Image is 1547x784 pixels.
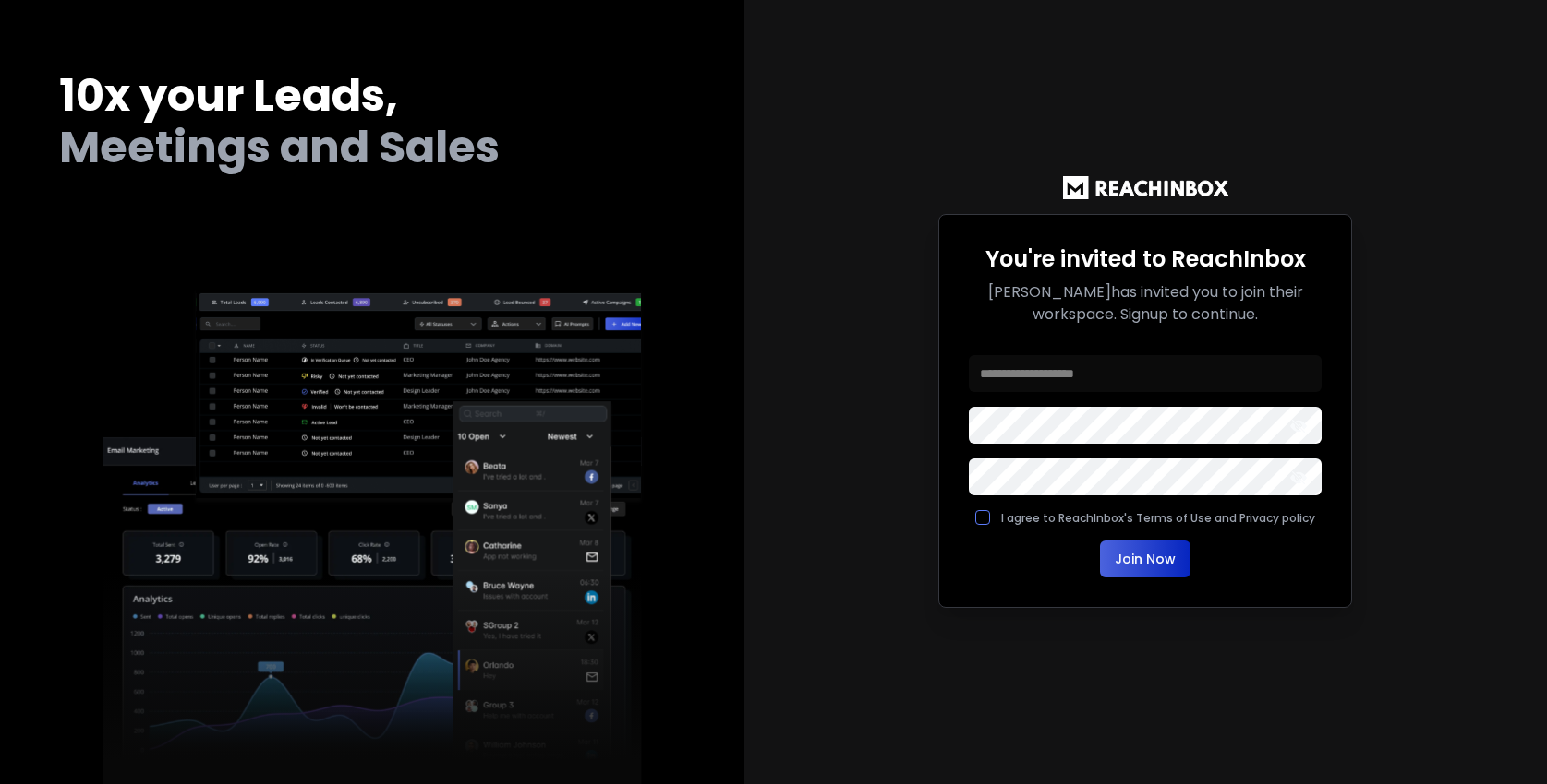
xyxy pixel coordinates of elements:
h2: Meetings and Sales [59,125,685,170]
label: I agree to ReachInbox's Terms of Use and Privacy policy [1001,510,1315,526]
h1: 10x your Leads, [59,74,685,118]
p: [PERSON_NAME] has invited you to join their workspace. Signup to continue. [969,281,1322,326]
button: Join Now [1100,540,1190,577]
h2: You're invited to ReachInbox [969,244,1322,274]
